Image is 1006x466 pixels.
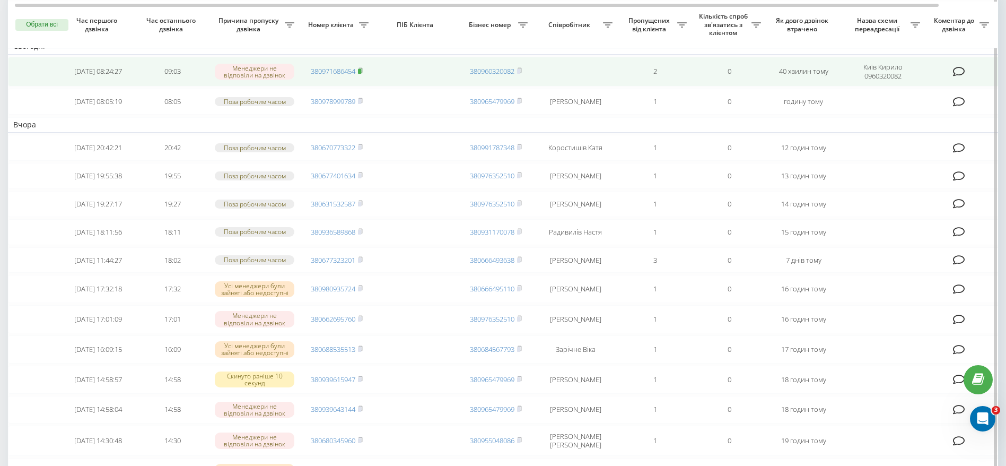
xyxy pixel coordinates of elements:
td: 3 [618,247,692,273]
iframe: Intercom live chat [970,406,995,432]
a: 380939615947 [311,375,355,384]
td: 2 [618,57,692,87]
div: Поза робочим часом [215,171,294,180]
a: 380965479969 [470,404,514,414]
a: 380971686454 [311,66,355,76]
td: Київ Кирило 0960320082 [841,57,925,87]
td: 0 [692,426,766,455]
td: 0 [692,396,766,424]
td: 18 годин тому [766,396,841,424]
td: 17 годин тому [766,335,841,364]
span: Час останнього дзвінка [144,16,201,33]
td: 14:30 [135,426,209,455]
td: 1 [618,135,692,161]
div: Поза робочим часом [215,143,294,152]
td: 0 [692,191,766,217]
a: 380978999789 [311,97,355,106]
td: 1 [618,335,692,364]
td: [PERSON_NAME] [533,89,618,115]
td: 1 [618,426,692,455]
a: 380631532587 [311,199,355,209]
td: 0 [692,219,766,245]
a: 380980935724 [311,284,355,294]
div: Менеджери не відповіли на дзвінок [215,311,294,327]
div: Усі менеджери були зайняті або недоступні [215,281,294,297]
div: Поза робочим часом [215,97,294,106]
td: [PERSON_NAME] [533,247,618,273]
td: [DATE] 08:05:19 [61,89,135,115]
td: [PERSON_NAME] [533,163,618,189]
td: 18:11 [135,219,209,245]
td: 1 [618,305,692,333]
div: Менеджери не відповіли на дзвінок [215,433,294,448]
a: 380662695760 [311,314,355,324]
td: 13 годин тому [766,163,841,189]
td: [PERSON_NAME] [533,275,618,303]
td: годину тому [766,89,841,115]
a: 380939643144 [311,404,355,414]
td: [DATE] 14:30:48 [61,426,135,455]
div: Менеджери не відповіли на дзвінок [215,64,294,80]
a: 380677401634 [311,171,355,180]
a: 380965479969 [470,375,514,384]
td: 09:03 [135,57,209,87]
td: 16 годин тому [766,275,841,303]
td: 0 [692,305,766,333]
td: 16:09 [135,335,209,364]
td: [DATE] 19:27:17 [61,191,135,217]
span: ПІБ Клієнта [383,21,450,29]
td: 19:27 [135,191,209,217]
a: 380955048086 [470,436,514,445]
td: 12 годин тому [766,135,841,161]
a: 380688535513 [311,344,355,354]
td: 0 [692,89,766,115]
td: [PERSON_NAME] [PERSON_NAME] [533,426,618,455]
td: [DATE] 14:58:04 [61,396,135,424]
td: Радивилів Настя [533,219,618,245]
td: 1 [618,163,692,189]
td: 15 годин тому [766,219,841,245]
td: [PERSON_NAME] [533,191,618,217]
td: 40 хвилин тому [766,57,841,87]
a: 380666493638 [470,255,514,265]
span: 3 [992,406,1000,415]
td: 0 [692,163,766,189]
td: Коростишів Катя [533,135,618,161]
a: 380666495110 [470,284,514,294]
td: [DATE] 14:58:57 [61,366,135,394]
a: 380684567793 [470,344,514,354]
td: 19:55 [135,163,209,189]
td: 7 днів тому [766,247,841,273]
div: Поза робочим часом [215,200,294,209]
td: 1 [618,275,692,303]
td: 1 [618,89,692,115]
td: [DATE] 08:24:27 [61,57,135,87]
td: 08:05 [135,89,209,115]
td: [DATE] 18:11:56 [61,219,135,245]
td: 0 [692,57,766,87]
a: 380680345960 [311,436,355,445]
a: 380677323201 [311,255,355,265]
span: Коментар до дзвінка [931,16,979,33]
td: [DATE] 17:32:18 [61,275,135,303]
div: Усі менеджери були зайняті або недоступні [215,341,294,357]
td: 17:32 [135,275,209,303]
td: 14:58 [135,396,209,424]
td: Зарічне Віка [533,335,618,364]
a: 380976352510 [470,199,514,209]
span: Номер клієнта [305,21,359,29]
span: Пропущених від клієнта [623,16,677,33]
td: 18 годин тому [766,366,841,394]
td: 19 годин тому [766,426,841,455]
td: [DATE] 11:44:27 [61,247,135,273]
span: Бізнес номер [464,21,518,29]
a: 380991787348 [470,143,514,152]
td: [DATE] 19:55:38 [61,163,135,189]
a: 380670773322 [311,143,355,152]
div: Поза робочим часом [215,255,294,264]
span: Співробітник [538,21,603,29]
td: 0 [692,135,766,161]
td: 14 годин тому [766,191,841,217]
a: 380976352510 [470,314,514,324]
a: 380965479969 [470,97,514,106]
